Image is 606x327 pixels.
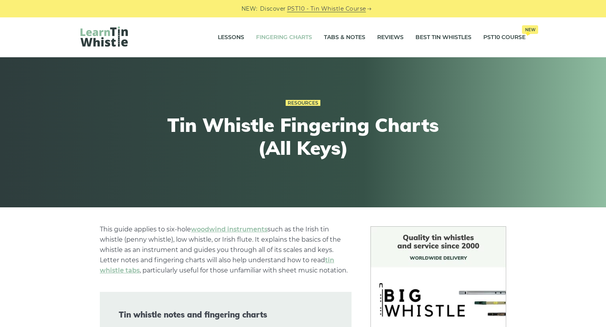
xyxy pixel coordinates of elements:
[218,28,244,47] a: Lessons
[324,28,365,47] a: Tabs & Notes
[100,224,352,276] p: This guide applies to six-hole such as the Irish tin whistle (penny whistle), low whistle, or Iri...
[80,26,128,47] img: LearnTinWhistle.com
[483,28,526,47] a: PST10 CourseNew
[415,28,471,47] a: Best Tin Whistles
[119,310,333,319] span: Tin whistle notes and fingering charts
[377,28,404,47] a: Reviews
[158,114,448,159] h1: Tin Whistle Fingering Charts (All Keys)
[286,100,320,106] a: Resources
[191,226,267,233] a: woodwind instruments
[522,25,538,34] span: New
[256,28,312,47] a: Fingering Charts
